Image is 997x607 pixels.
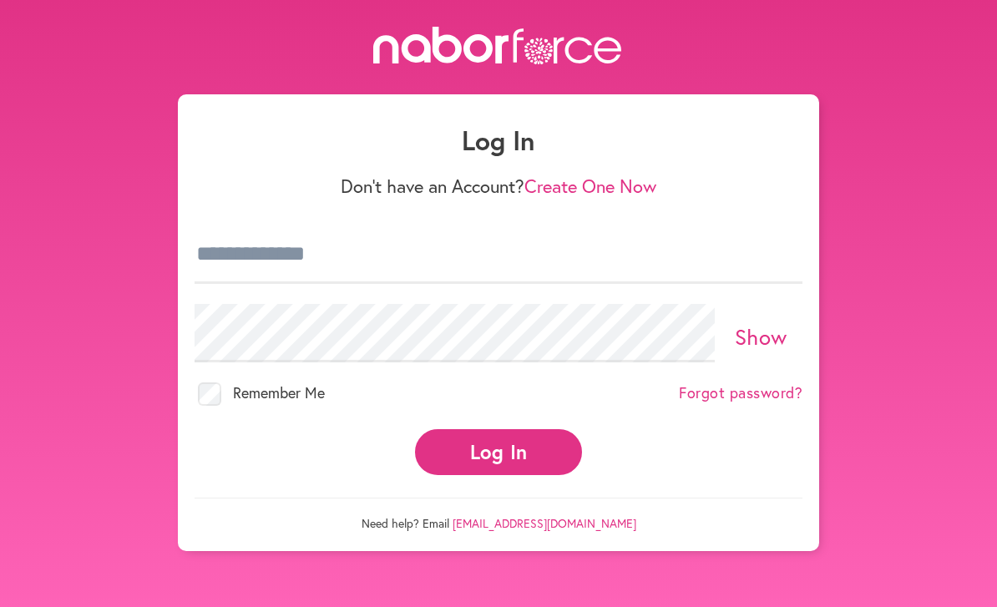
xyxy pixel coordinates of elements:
[453,515,636,531] a: [EMAIL_ADDRESS][DOMAIN_NAME]
[195,175,802,197] p: Don't have an Account?
[233,382,325,402] span: Remember Me
[195,124,802,156] h1: Log In
[195,498,802,531] p: Need help? Email
[524,174,656,198] a: Create One Now
[415,429,582,475] button: Log In
[679,384,802,402] a: Forgot password?
[735,322,787,351] a: Show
